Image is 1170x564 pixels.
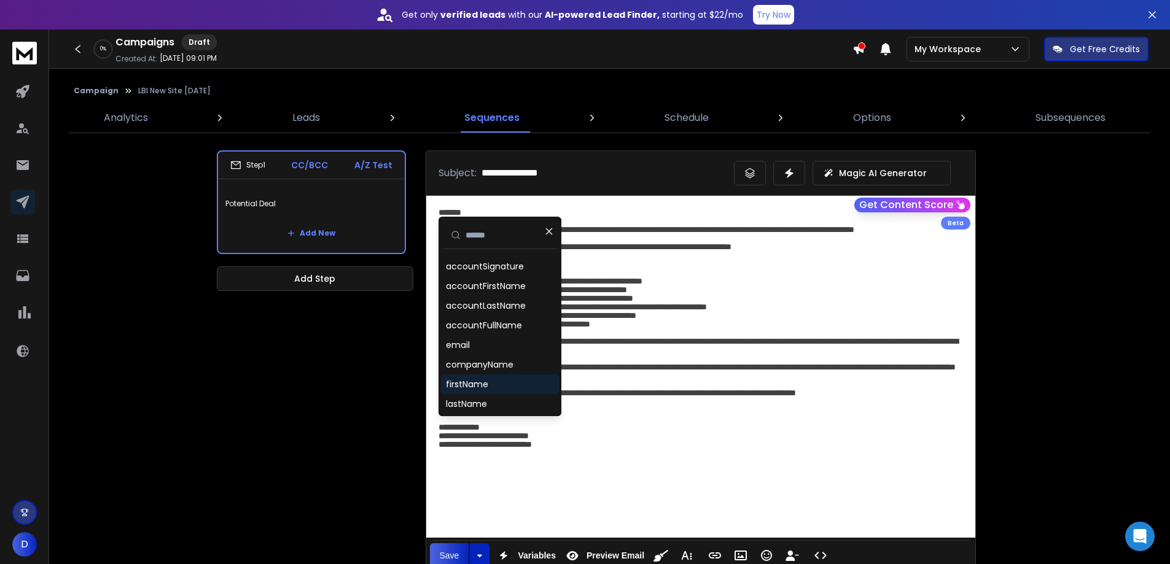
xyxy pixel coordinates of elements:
[1044,37,1149,61] button: Get Free Credits
[1125,522,1155,551] div: Open Intercom Messenger
[439,166,477,180] p: Subject:
[104,110,148,125] p: Analytics
[160,53,217,63] p: [DATE] 09:01 PM
[1028,103,1113,133] a: Subsequences
[753,5,794,25] button: Try Now
[1035,110,1106,125] p: Subsequences
[291,159,328,171] p: CC/BCC
[657,103,716,133] a: Schedule
[402,9,743,21] p: Get only with our starting at $22/mo
[12,532,37,557] button: D
[230,160,265,171] div: Step 1
[446,378,488,390] div: firstName
[446,299,526,312] div: accountLastName
[354,159,392,171] p: A/Z Test
[12,42,37,64] img: logo
[757,9,790,21] p: Try Now
[446,260,524,272] div: accountSignature
[446,319,522,331] div: accountFullName
[285,103,327,133] a: Leads
[846,103,899,133] a: Options
[839,167,927,179] p: Magic AI Generator
[96,103,155,133] a: Analytics
[457,103,527,133] a: Sequences
[440,9,505,21] strong: verified leads
[115,35,174,50] h1: Campaigns
[515,550,558,561] span: Variables
[446,358,513,371] div: companyName
[854,198,970,212] button: Get Content Score
[446,398,487,410] div: lastName
[217,150,406,254] li: Step1CC/BCCA/Z TestPotential DealAdd New
[292,110,320,125] p: Leads
[225,187,397,221] p: Potential Deal
[464,110,520,125] p: Sequences
[74,86,119,96] button: Campaign
[1070,43,1140,55] p: Get Free Credits
[182,34,217,50] div: Draft
[545,9,660,21] strong: AI-powered Lead Finder,
[915,43,986,55] p: My Workspace
[217,266,413,291] button: Add Step
[446,280,526,292] div: accountFirstName
[665,110,709,125] p: Schedule
[100,45,106,53] p: 0 %
[584,550,647,561] span: Preview Email
[138,86,211,96] p: LBI New Site [DATE]
[813,161,951,185] button: Magic AI Generator
[941,217,970,230] div: Beta
[115,54,157,64] p: Created At:
[446,339,470,351] div: email
[853,110,891,125] p: Options
[278,221,345,245] button: Add New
